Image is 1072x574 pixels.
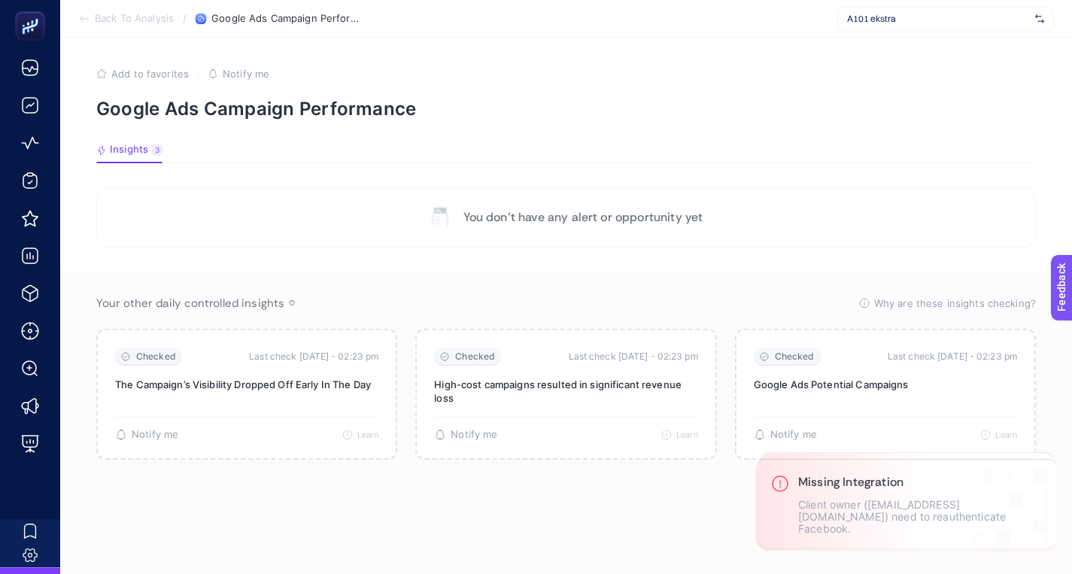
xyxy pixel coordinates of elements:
p: The Campaign’s Visibility Dropped Off Early In The Day [115,378,378,391]
button: Notify me [434,429,497,441]
h3: Missing Integration [798,475,1042,490]
section: Passive Insight Packages [96,329,1036,460]
span: Google Ads Campaign Performance [211,13,362,25]
span: Checked [455,351,495,363]
span: A101 ekstra [847,13,1029,25]
div: 3 [151,144,162,156]
time: Last check [DATE]・02:23 pm [249,349,378,364]
button: Add to favorites [96,68,189,80]
p: High-cost campaigns resulted in significant revenue loss [434,378,697,405]
p: You don’t have any alert or opportunity yet [463,208,703,226]
span: Feedback [9,5,57,17]
span: Notify me [451,429,497,441]
span: Learn [995,430,1017,440]
img: svg%3e [1035,11,1044,26]
span: Checked [136,351,176,363]
p: Google Ads Potential Campaigns [754,378,1017,391]
button: Learn [342,430,379,440]
span: Learn [676,430,698,440]
button: Notify me [754,429,817,441]
button: Notify me [208,68,269,80]
span: Your other daily controlled insights [96,296,284,311]
p: Client owner ([EMAIL_ADDRESS][DOMAIN_NAME]) need to reauthenticate Facebook. [798,499,1042,535]
button: Learn [980,430,1017,440]
button: Learn [661,430,698,440]
span: Notify me [132,429,178,441]
span: Notify me [223,68,269,80]
span: Add to favorites [111,68,189,80]
time: Last check [DATE]・02:23 pm [888,349,1017,364]
span: Insights [110,144,148,156]
button: Notify me [115,429,178,441]
span: Learn [357,430,379,440]
span: / [183,12,187,24]
p: Google Ads Campaign Performance [96,98,1036,120]
span: Checked [775,351,815,363]
span: Notify me [770,429,817,441]
time: Last check [DATE]・02:23 pm [569,349,698,364]
span: Why are these insights checking? [874,296,1036,311]
span: Back To Analysis [95,13,174,25]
